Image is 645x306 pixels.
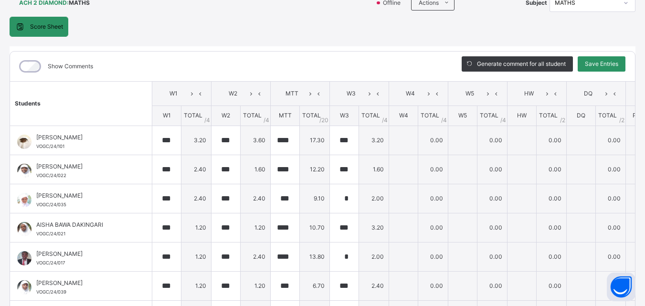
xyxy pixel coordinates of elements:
[455,89,484,98] span: W5
[36,202,66,207] span: VOGC/24/035
[184,112,202,119] span: TOTAL
[399,112,408,119] span: W4
[181,213,211,242] td: 1.20
[36,250,130,258] span: [PERSON_NAME]
[477,60,566,68] span: Generate comment for all student
[421,112,439,119] span: TOTAL
[36,144,64,149] span: VOGC/24/101
[596,184,626,213] td: 0.00
[278,89,306,98] span: MTT
[36,173,66,178] span: VOGC/24/022
[560,116,565,125] span: / 2
[515,89,543,98] span: HW
[302,112,321,119] span: TOTAL
[574,89,602,98] span: DQ
[619,116,624,125] span: / 2
[458,112,467,119] span: W5
[163,112,171,119] span: W1
[17,135,32,149] img: VOGC_24_101.png
[418,155,448,184] td: 0.00
[359,213,389,242] td: 3.20
[159,89,188,98] span: W1
[36,133,130,142] span: [PERSON_NAME]
[537,184,567,213] td: 0.00
[441,116,447,125] span: / 4
[241,155,271,184] td: 1.60
[598,112,617,119] span: TOTAL
[181,155,211,184] td: 2.40
[17,222,32,236] img: VOGC_24_021.png
[359,271,389,300] td: 2.40
[204,116,210,125] span: / 4
[300,213,330,242] td: 10.70
[241,213,271,242] td: 1.20
[607,273,635,301] button: Open asap
[300,242,330,271] td: 13.80
[537,126,567,155] td: 0.00
[279,112,292,119] span: MTT
[382,116,388,125] span: / 4
[477,271,508,300] td: 0.00
[17,193,32,207] img: VOGC_24_035.png
[477,242,508,271] td: 0.00
[537,271,567,300] td: 0.00
[17,164,32,178] img: VOGC_24_022.png
[517,112,527,119] span: HW
[477,126,508,155] td: 0.00
[300,184,330,213] td: 9.10
[537,155,567,184] td: 0.00
[477,155,508,184] td: 0.00
[36,289,66,295] span: VOGC/24/039
[396,89,424,98] span: W4
[359,155,389,184] td: 1.60
[477,213,508,242] td: 0.00
[319,116,328,125] span: / 20
[585,60,618,68] span: Save Entries
[577,112,585,119] span: DQ
[418,242,448,271] td: 0.00
[596,126,626,155] td: 0.00
[537,242,567,271] td: 0.00
[596,271,626,300] td: 0.00
[300,271,330,300] td: 6.70
[219,89,247,98] span: W2
[36,191,130,200] span: [PERSON_NAME]
[222,112,230,119] span: W2
[340,112,349,119] span: W3
[17,280,32,295] img: VOGC_24_039.png
[241,126,271,155] td: 3.60
[361,112,380,119] span: TOTAL
[418,213,448,242] td: 0.00
[181,271,211,300] td: 1.20
[241,242,271,271] td: 2.40
[418,184,448,213] td: 0.00
[36,221,130,229] span: AISHA BAWA DAKINGARI
[243,112,262,119] span: TOTAL
[264,116,269,125] span: / 4
[241,271,271,300] td: 1.20
[500,116,506,125] span: / 4
[241,184,271,213] td: 2.40
[48,62,93,71] label: Show Comments
[359,184,389,213] td: 2.00
[337,89,365,98] span: W3
[15,100,41,107] span: Students
[539,112,558,119] span: TOTAL
[181,242,211,271] td: 1.20
[480,112,498,119] span: TOTAL
[300,155,330,184] td: 12.20
[30,22,63,31] span: Score Sheet
[596,213,626,242] td: 0.00
[181,126,211,155] td: 3.20
[300,126,330,155] td: 17.30
[537,213,567,242] td: 0.00
[359,126,389,155] td: 3.20
[596,155,626,184] td: 0.00
[359,242,389,271] td: 2.00
[36,162,130,171] span: [PERSON_NAME]
[36,279,130,287] span: [PERSON_NAME]
[36,231,65,236] span: VOGC/24/021
[36,260,65,265] span: VOGC/24/017
[596,242,626,271] td: 0.00
[17,251,32,265] img: VOGC_24_017.png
